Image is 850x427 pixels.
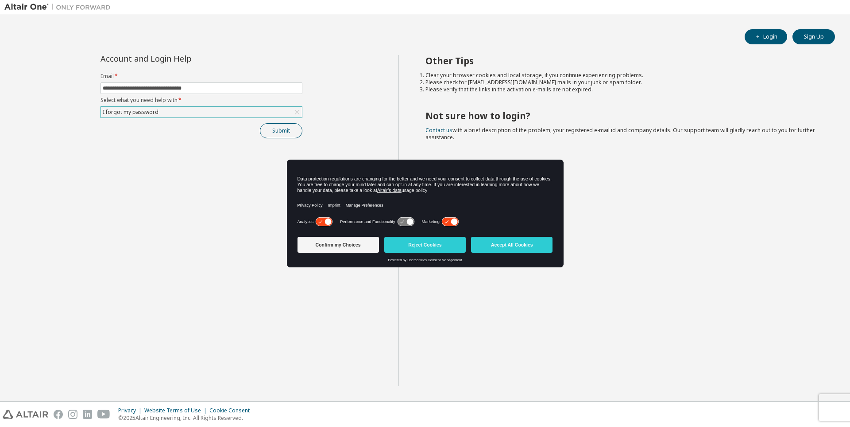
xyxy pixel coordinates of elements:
[4,3,115,12] img: Altair One
[425,126,815,141] span: with a brief description of the problem, your registered e-mail id and company details. Our suppo...
[101,107,302,118] div: I forgot my password
[792,29,835,44] button: Sign Up
[260,123,302,138] button: Submit
[97,410,110,419] img: youtube.svg
[425,72,819,79] li: Clear your browser cookies and local storage, if you continue experiencing problems.
[425,110,819,121] h2: Not sure how to login?
[118,407,144,414] div: Privacy
[100,97,302,104] label: Select what you need help with
[54,410,63,419] img: facebook.svg
[144,407,209,414] div: Website Terms of Use
[101,107,160,117] div: I forgot my password
[425,55,819,67] h2: Other Tips
[3,410,48,419] img: altair_logo.svg
[425,79,819,86] li: Please check for [EMAIL_ADDRESS][DOMAIN_NAME] mails in your junk or spam folder.
[100,55,262,62] div: Account and Login Help
[100,73,302,80] label: Email
[425,86,819,93] li: Please verify that the links in the activation e-mails are not expired.
[83,410,92,419] img: linkedin.svg
[118,414,255,422] p: © 2025 Altair Engineering, Inc. All Rights Reserved.
[209,407,255,414] div: Cookie Consent
[425,126,452,134] a: Contact us
[745,29,787,44] button: Login
[68,410,77,419] img: instagram.svg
